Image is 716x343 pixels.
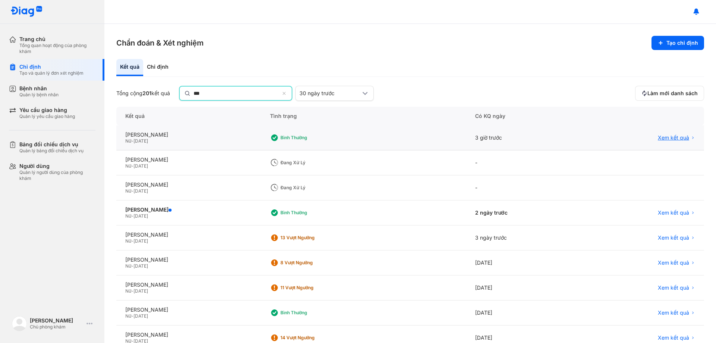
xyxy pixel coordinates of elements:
span: Nữ [125,188,131,194]
div: Tổng quan hoạt động của phòng khám [19,43,95,54]
span: Xem kết quả [658,234,689,241]
div: 3 ngày trước [466,225,580,250]
span: - [131,138,134,144]
div: Bảng đối chiếu dịch vụ [19,141,84,148]
span: Làm mới danh sách [647,90,698,97]
span: Xem kết quả [658,284,689,291]
div: Kết quả [116,59,143,76]
div: Bình thường [280,135,340,141]
div: [DATE] [466,300,580,325]
span: Xem kết quả [658,259,689,266]
img: logo [10,6,43,18]
span: [DATE] [134,238,148,244]
div: [PERSON_NAME] [125,131,252,138]
div: Quản lý bệnh nhân [19,92,59,98]
div: - [466,150,580,175]
h3: Chẩn đoán & Xét nghiệm [116,38,204,48]
span: Xem kết quả [658,309,689,316]
div: Bình thường [280,210,340,216]
button: Tạo chỉ định [651,36,704,50]
div: Bình thường [280,310,340,316]
span: - [131,188,134,194]
span: Xem kết quả [658,334,689,341]
div: Tình trạng [261,107,466,125]
div: Chỉ định [143,59,172,76]
div: [PERSON_NAME] [125,306,252,313]
div: [PERSON_NAME] [125,206,252,213]
div: Bệnh nhân [19,85,59,92]
div: [PERSON_NAME] [125,156,252,163]
span: [DATE] [134,263,148,269]
div: Tổng cộng kết quả [116,90,170,97]
div: - [466,175,580,200]
div: [PERSON_NAME] [125,281,252,288]
span: - [131,163,134,169]
div: 13 Vượt ngưỡng [280,235,340,241]
img: logo [12,316,27,331]
span: Nữ [125,163,131,169]
div: [PERSON_NAME] [125,256,252,263]
div: [PERSON_NAME] [30,317,84,324]
div: 14 Vượt ngưỡng [280,335,340,341]
span: [DATE] [134,163,148,169]
div: Kết quả [116,107,261,125]
span: Xem kết quả [658,209,689,216]
span: Nữ [125,213,131,219]
div: Yêu cầu giao hàng [19,107,75,113]
span: Xem kết quả [658,134,689,141]
span: 201 [142,90,151,96]
div: Đang xử lý [280,160,340,166]
span: [DATE] [134,138,148,144]
div: Trang chủ [19,36,95,43]
span: - [131,263,134,269]
div: [DATE] [466,275,580,300]
div: 3 giờ trước [466,125,580,150]
div: [PERSON_NAME] [125,231,252,238]
div: 11 Vượt ngưỡng [280,285,340,291]
div: Quản lý bảng đối chiếu dịch vụ [19,148,84,154]
div: 2 ngày trước [466,200,580,225]
div: [PERSON_NAME] [125,331,252,338]
div: 8 Vượt ngưỡng [280,260,340,266]
span: - [131,288,134,294]
span: - [131,313,134,319]
div: Tạo và quản lý đơn xét nghiệm [19,70,84,76]
span: [DATE] [134,213,148,219]
span: Nữ [125,263,131,269]
div: 30 ngày trước [299,90,361,97]
span: [DATE] [134,313,148,319]
button: Làm mới danh sách [635,86,704,101]
div: Người dùng [19,163,95,169]
div: Có KQ ngày [466,107,580,125]
span: Nữ [125,138,131,144]
div: Đang xử lý [280,185,340,191]
span: [DATE] [134,188,148,194]
span: [DATE] [134,288,148,294]
span: - [131,213,134,219]
div: [DATE] [466,250,580,275]
div: Quản lý người dùng của phòng khám [19,169,95,181]
div: Chủ phòng khám [30,324,84,330]
span: Nữ [125,238,131,244]
span: Nữ [125,313,131,319]
div: Quản lý yêu cầu giao hàng [19,113,75,119]
span: - [131,238,134,244]
div: [PERSON_NAME] [125,181,252,188]
div: Chỉ định [19,63,84,70]
span: Nữ [125,288,131,294]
